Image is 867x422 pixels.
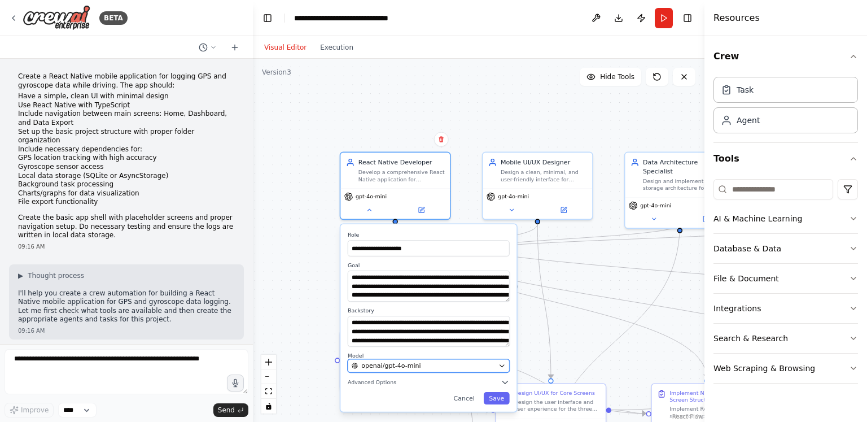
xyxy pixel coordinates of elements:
[18,198,235,207] li: File export functionality
[18,189,235,198] li: Charts/graphs for data visualization
[640,202,671,210] span: gpt-4o-mini
[348,379,396,386] span: Advanced Options
[680,10,695,26] button: Hide right sidebar
[348,378,510,387] button: Advanced Options
[18,172,235,181] li: Local data storage (SQLite or AsyncStorage)
[514,398,601,412] div: Design the user interface and user experience for the three core screens of {app_name}: Home scre...
[262,68,291,77] div: Version 3
[18,214,235,240] p: Create the basic app shell with placeholder screens and proper navigation setup. Do necessary tes...
[498,193,529,201] span: gpt-4o-mini
[669,406,756,420] div: Implement React Navigation setup for {app_name} with tab navigation between Home, Dashboard, and ...
[99,11,128,25] div: BETA
[737,115,760,126] div: Agent
[18,289,235,324] p: I'll help you create a crew automation for building a React Native mobile application for GPS and...
[261,384,276,399] button: fit view
[348,352,510,359] label: Model
[713,294,858,323] button: Integrations
[18,101,235,110] li: Use React Native with TypeScript
[348,262,510,269] label: Goal
[713,175,858,393] div: Tools
[713,324,858,353] button: Search & Research
[713,41,858,72] button: Crew
[348,232,510,239] label: Role
[643,158,729,176] div: Data Architecture Specialist
[713,72,858,142] div: Crew
[18,145,235,207] li: Include necessary dependencies for:
[434,132,449,147] button: Delete node
[713,234,858,263] button: Database & Data
[391,224,711,379] g: Edge from f2eba215-9c11-495a-b9be-c986c4085fd4 to bd4ab264-7392-4034-9b80-f4305e491e8e
[257,41,313,54] button: Visual Editor
[514,389,595,397] div: Design UI/UX for Core Screens
[23,5,90,31] img: Logo
[226,41,244,54] button: Start a new chat
[672,414,703,420] a: React Flow attribution
[533,224,555,379] g: Edge from 236b015a-d4e8-457d-9179-5d9031665fad to 334518c0-bece-437c-98d2-b65b48fb53c4
[448,392,480,404] button: Cancel
[294,12,421,24] nav: breadcrumb
[348,307,510,314] label: Backstory
[643,177,729,192] div: Design and implement the data storage architecture for {app_name}, including SQLite database sche...
[624,152,735,229] div: Data Architecture SpecialistDesign and implement the data storage architecture for {app_name}, in...
[18,163,235,172] li: Gyroscope sensor access
[18,110,235,127] li: Include navigation between main screens: Home, Dashboard, and Data Export
[261,399,276,414] button: toggle interactivity
[737,84,754,95] div: Task
[340,152,451,220] div: React Native DeveloperDevelop a comprehensive React Native application for {app_name} with TypeSc...
[18,327,235,335] div: 09:16 AM
[501,169,587,183] div: Design a clean, minimal, and user-friendly interface for {app_name} focusing on usability while d...
[213,403,248,417] button: Send
[18,180,235,189] li: Background task processing
[260,10,275,26] button: Hide left sidebar
[18,92,235,101] li: Have a simple, clean UI with minimal design
[453,224,827,254] g: Edge from df79e4b0-8498-4d65-a7eb-f61eb4e13e6d to cbc1c440-fb75-4d3d-a887-e6d9b1a0f738
[713,264,858,293] button: File & Document
[18,271,84,280] button: ▶Thought process
[21,406,49,415] span: Improve
[356,193,387,201] span: gpt-4o-mini
[396,205,446,215] button: Open in side panel
[18,128,235,145] li: Set up the basic project structure with proper folder organization
[538,205,589,215] button: Open in side panel
[218,406,235,415] span: Send
[713,11,760,25] h4: Resources
[484,392,510,404] button: Save
[669,389,756,403] div: Implement Navigation and Screen Structure
[713,204,858,233] button: AI & Machine Learning
[194,41,221,54] button: Switch to previous chat
[713,143,858,175] button: Tools
[713,354,858,383] button: Web Scraping & Browsing
[580,68,641,86] button: Hide Tools
[358,169,445,183] div: Develop a comprehensive React Native application for {app_name} with TypeScript, implementing GPS...
[681,214,731,224] button: Open in side panel
[261,355,276,369] button: zoom in
[18,72,235,90] p: Create a React Native mobile application for logging GPS and gyroscope data while driving. The ap...
[18,271,23,280] span: ▶
[261,355,276,414] div: React Flow controls
[261,369,276,384] button: zoom out
[313,41,360,54] button: Execution
[600,72,634,81] span: Hide Tools
[18,154,235,163] li: GPS location tracking with high accuracy
[28,271,84,280] span: Thought process
[227,375,244,391] button: Click to speak your automation idea
[18,242,235,251] div: 09:16 AM
[5,403,54,417] button: Improve
[348,359,510,373] button: openai/gpt-4o-mini
[391,224,866,379] g: Edge from f2eba215-9c11-495a-b9be-c986c4085fd4 to 567b510a-7524-4572-83c7-3e1d8259f869
[501,158,587,167] div: Mobile UI/UX Designer
[358,158,445,167] div: React Native Developer
[361,362,421,371] span: openai/gpt-4o-mini
[482,152,593,220] div: Mobile UI/UX DesignerDesign a clean, minimal, and user-friendly interface for {app_name} focusing...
